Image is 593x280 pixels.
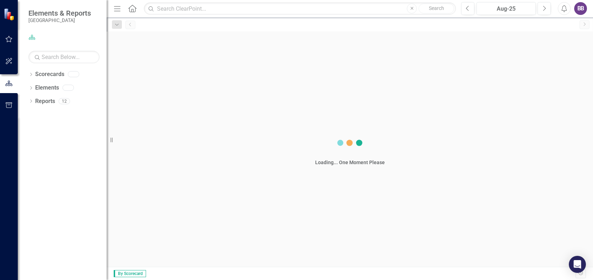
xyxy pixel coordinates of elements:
button: BB [574,2,587,15]
div: Open Intercom Messenger [569,256,586,273]
div: Loading... One Moment Please [315,159,385,166]
a: Elements [35,84,59,92]
a: Scorecards [35,70,64,79]
img: ClearPoint Strategy [3,8,16,21]
div: Aug-25 [479,5,533,13]
a: Reports [35,97,55,106]
span: Search [429,5,444,11]
span: Elements & Reports [28,9,91,17]
span: By Scorecard [114,270,146,277]
small: [GEOGRAPHIC_DATA] [28,17,91,23]
input: Search ClearPoint... [144,2,456,15]
input: Search Below... [28,51,99,63]
button: Search [419,4,454,14]
div: 12 [59,98,70,104]
button: Aug-25 [476,2,536,15]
